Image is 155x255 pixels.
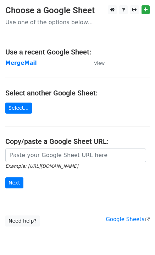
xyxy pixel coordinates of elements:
h3: Choose a Google Sheet [5,5,150,16]
a: Google Sheets [106,216,150,223]
small: Example: [URL][DOMAIN_NAME] [5,163,78,169]
p: Use one of the options below... [5,19,150,26]
a: MergeMail [5,60,37,66]
h4: Use a recent Google Sheet: [5,48,150,56]
input: Next [5,177,23,188]
h4: Copy/paste a Google Sheet URL: [5,137,150,146]
small: View [94,61,105,66]
input: Paste your Google Sheet URL here [5,149,146,162]
a: Select... [5,103,32,114]
h4: Select another Google Sheet: [5,89,150,97]
a: Need help? [5,215,40,227]
iframe: Chat Widget [120,221,155,255]
a: View [87,60,105,66]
